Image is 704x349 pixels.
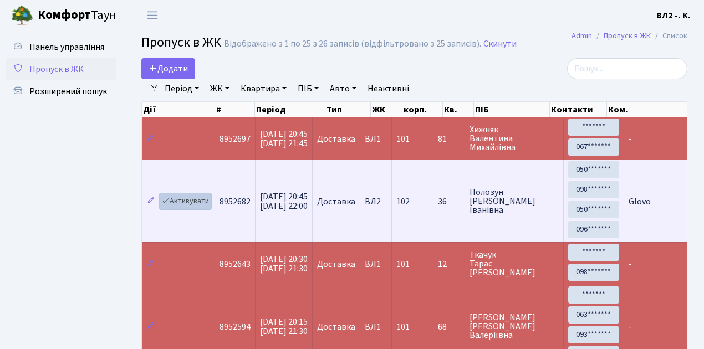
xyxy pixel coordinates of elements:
th: Дії [142,102,215,117]
a: ЖК [206,79,234,98]
span: Пропуск в ЖК [141,33,221,52]
span: Доставка [317,322,355,331]
a: ВЛ2 -. К. [656,9,691,22]
b: Комфорт [38,6,91,24]
span: [DATE] 20:45 [DATE] 22:00 [260,191,308,212]
span: [DATE] 20:15 [DATE] 21:30 [260,316,308,337]
a: Період [160,79,203,98]
a: Квартира [236,79,291,98]
nav: breadcrumb [555,24,704,48]
span: 8952697 [220,133,251,145]
input: Пошук... [567,58,687,79]
span: 8952682 [220,196,251,208]
span: Додати [149,63,188,75]
span: 81 [438,135,460,143]
a: Скинути [483,39,517,49]
span: Полозун [PERSON_NAME] Іванівна [470,188,559,214]
span: - [629,321,632,333]
a: Активувати [159,193,212,210]
span: 101 [396,258,410,270]
th: корп. [402,102,443,117]
span: [DATE] 20:45 [DATE] 21:45 [260,128,308,150]
a: Розширений пошук [6,80,116,102]
a: Пропуск в ЖК [604,30,651,42]
span: Панель управління [29,41,104,53]
th: Контакти [550,102,606,117]
span: ВЛ1 [365,260,387,269]
a: Додати [141,58,195,79]
div: Відображено з 1 по 25 з 26 записів (відфільтровано з 25 записів). [224,39,481,49]
li: Список [651,30,687,42]
span: [PERSON_NAME] [PERSON_NAME] Валеріївна [470,313,559,340]
th: ПІБ [474,102,550,117]
a: Пропуск в ЖК [6,58,116,80]
a: Авто [325,79,361,98]
span: Доставка [317,260,355,269]
a: Admin [572,30,592,42]
span: Доставка [317,197,355,206]
span: Пропуск в ЖК [29,63,84,75]
span: - [629,133,632,145]
span: 102 [396,196,410,208]
span: ВЛ1 [365,322,387,331]
span: 8952594 [220,321,251,333]
span: 8952643 [220,258,251,270]
span: Доставка [317,135,355,143]
th: Період [255,102,325,117]
a: Неактивні [363,79,414,98]
span: - [629,258,632,270]
th: ЖК [371,102,402,117]
span: 12 [438,260,460,269]
th: Кв. [443,102,474,117]
span: 101 [396,321,410,333]
span: [DATE] 20:30 [DATE] 21:30 [260,253,308,275]
a: Панель управління [6,36,116,58]
span: Розширений пошук [29,85,107,97]
a: ПІБ [293,79,323,98]
button: Переключити навігацію [139,6,166,24]
img: logo.png [11,4,33,27]
span: Glovo [629,196,651,208]
span: 36 [438,197,460,206]
th: # [215,102,255,117]
span: ВЛ1 [365,135,387,143]
span: Хижняк Валентина Михайлівна [470,125,559,152]
span: Таун [38,6,116,25]
span: 68 [438,322,460,331]
th: Тип [325,102,371,117]
span: Ткачук Тарас [PERSON_NAME] [470,250,559,277]
span: ВЛ2 [365,197,387,206]
span: 101 [396,133,410,145]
